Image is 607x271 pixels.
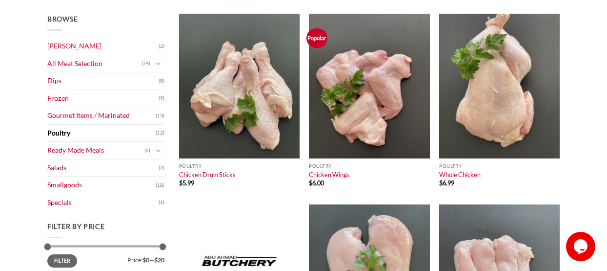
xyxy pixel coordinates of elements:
[309,163,429,169] p: Poultry
[309,179,324,187] bdi: 6.00
[142,56,150,71] span: (74)
[47,194,159,211] a: Specials
[47,125,156,142] a: Poultry
[47,38,159,55] a: [PERSON_NAME]
[439,163,560,169] p: Poultry
[159,160,164,175] span: (2)
[439,179,454,187] bdi: 6.99
[439,179,443,187] span: $
[142,256,149,264] span: $0
[47,222,105,230] span: Filter by price
[156,126,164,140] span: (12)
[156,109,164,123] span: (13)
[309,179,312,187] span: $
[159,195,164,210] span: (1)
[47,55,142,72] a: All Meat Selection
[309,171,349,179] a: Chicken Wings
[47,90,159,107] a: Frozen
[47,72,159,90] a: Dips
[179,171,236,179] a: Chicken Drum Sticks
[153,145,164,156] button: Toggle
[309,14,429,158] img: Chicken Wings
[47,142,144,159] a: Ready Made Meals
[144,143,150,158] span: (2)
[179,179,182,187] span: $
[566,232,597,261] iframe: chat widget
[179,179,194,187] bdi: 5.99
[179,163,300,169] p: Poultry
[47,254,164,263] div: Price: —
[156,178,164,193] span: (18)
[439,14,560,158] img: Whole Chicken
[159,39,164,54] span: (2)
[179,14,300,158] img: Chicken Drum Sticks
[159,91,164,106] span: (9)
[159,74,164,89] span: (5)
[153,58,164,69] button: Toggle
[47,15,78,23] span: Browse
[47,159,159,177] a: Salads
[47,254,77,268] button: Filter
[47,107,156,124] a: Gourmet Items / Marinated
[439,171,481,179] a: Whole Chicken
[154,256,164,264] span: $20
[47,177,156,194] a: Smallgoods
